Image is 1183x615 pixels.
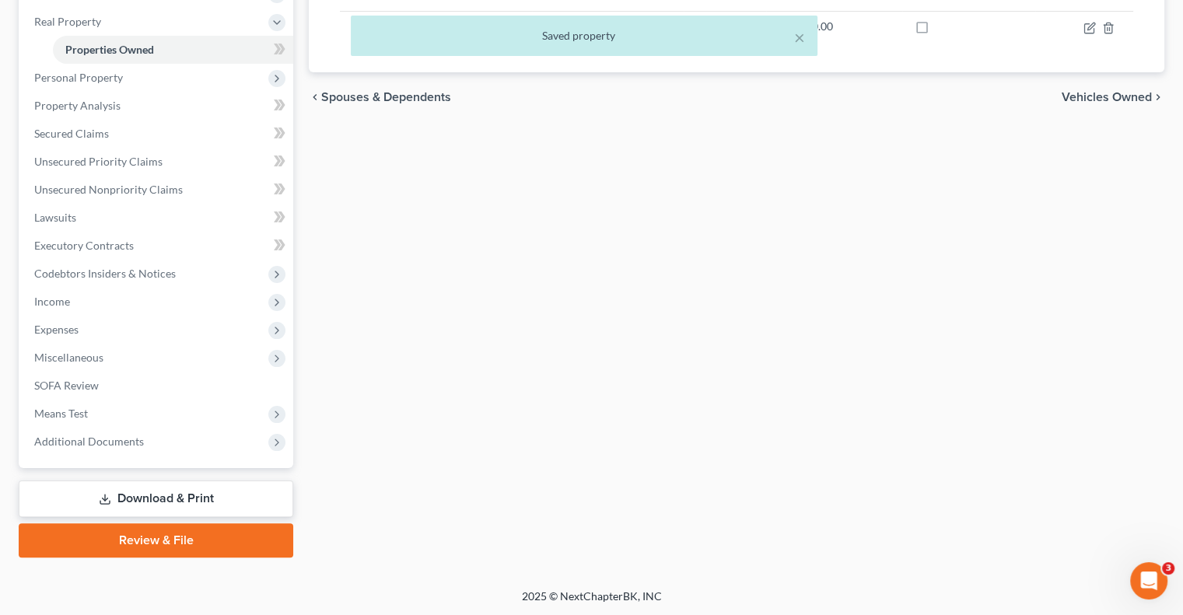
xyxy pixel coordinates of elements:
span: Real Property [34,15,101,28]
span: Means Test [34,407,88,420]
span: Vehicles Owned [1062,91,1152,103]
span: Spouses & Dependents [321,91,451,103]
button: × [794,28,805,47]
span: 3 [1162,562,1174,575]
a: Unsecured Priority Claims [22,148,293,176]
button: Vehicles Owned chevron_right [1062,91,1164,103]
a: Unsecured Nonpriority Claims [22,176,293,204]
div: Saved property [363,28,805,44]
span: Unsecured Nonpriority Claims [34,183,183,196]
button: chevron_left Spouses & Dependents [309,91,451,103]
a: SOFA Review [22,372,293,400]
a: Lawsuits [22,204,293,232]
td: $60,000.00 [766,12,902,41]
span: Property Analysis [34,99,121,112]
span: SOFA Review [34,379,99,392]
a: Secured Claims [22,120,293,148]
i: chevron_right [1152,91,1164,103]
span: Miscellaneous [34,351,103,364]
span: Expenses [34,323,79,336]
i: chevron_left [309,91,321,103]
td: $0.00 [684,12,765,41]
span: Secured Claims [34,127,109,140]
span: Additional Documents [34,435,144,448]
span: Income [34,295,70,308]
a: Review & File [19,523,293,557]
span: Codebtors Insiders & Notices [34,267,176,280]
span: Unsecured Priority Claims [34,155,163,168]
iframe: Intercom live chat [1130,562,1167,599]
a: Executory Contracts [22,232,293,260]
span: Executory Contracts [34,239,134,252]
span: Personal Property [34,71,123,84]
td: [STREET_ADDRESS] [340,12,532,41]
td: $60,000.00 [532,12,684,41]
a: Property Analysis [22,92,293,120]
a: Download & Print [19,480,293,517]
span: Lawsuits [34,211,76,224]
